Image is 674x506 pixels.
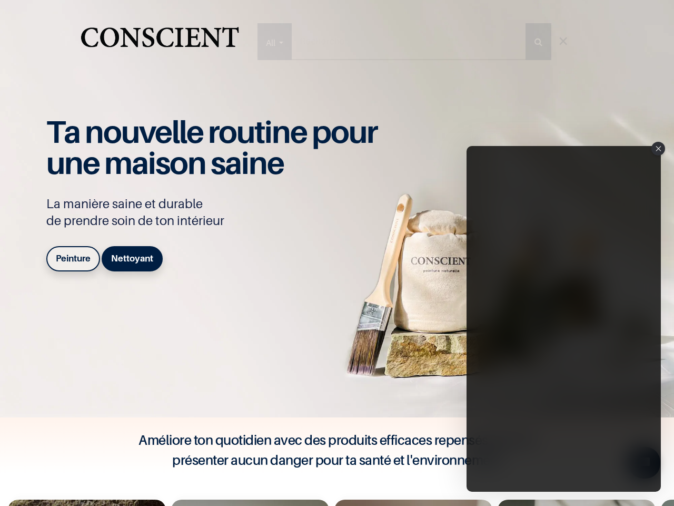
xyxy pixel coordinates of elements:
a: All [257,23,292,60]
b: Nettoyant [111,253,153,264]
h4: Améliore ton quotidien avec des produits efficaces repensés pour ne présenter aucun danger pour t... [126,430,548,470]
div: Close [651,142,665,155]
input: Recherche… [292,23,526,60]
span: Ta nouvelle routine pour une maison saine [46,113,377,181]
span: All [266,24,275,61]
a: Peinture [46,246,100,271]
button: Rechercher [526,23,551,60]
a: Logo of Conscient [78,21,241,63]
button: Open chat widget [9,9,41,41]
img: Conscient [78,21,241,63]
div: Tolstoy #3 modal [467,146,661,492]
p: La manière saine et durable de prendre soin de ton intérieur [46,196,389,229]
a: Nettoyant [102,246,163,271]
b: Peinture [56,253,91,264]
